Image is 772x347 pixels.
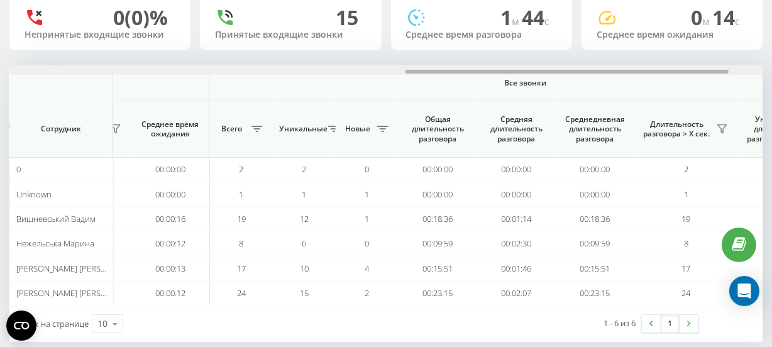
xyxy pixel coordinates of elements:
span: 0 [16,163,21,175]
span: 12 [300,213,309,224]
span: Уникальные [279,124,324,134]
td: 00:02:30 [477,231,556,256]
div: 10 [97,317,108,330]
span: 1 [240,189,244,200]
span: Среднее время ожидания [141,119,200,139]
div: Open Intercom Messenger [729,276,759,306]
span: м [702,14,712,28]
span: c [735,14,740,28]
span: Общая длительность разговора [408,114,468,144]
span: 10 [300,263,309,274]
td: 00:00:12 [131,231,210,256]
span: м [512,14,522,28]
span: Всего [216,124,248,134]
span: 1 [365,189,370,200]
td: 00:00:00 [556,182,634,206]
span: Нежельська Марина [16,238,94,249]
span: 2 [684,163,688,175]
span: Среднедневная длительность разговора [565,114,625,144]
div: Среднее время разговора [406,30,557,40]
td: 00:00:13 [131,256,210,280]
td: 00:00:00 [556,157,634,182]
span: 14 [712,4,740,31]
span: 0 [691,4,712,31]
td: 00:23:15 [556,281,634,306]
div: 1 - 6 из 6 [604,317,636,329]
div: 0 (0)% [113,6,168,30]
span: Новые [342,124,373,134]
a: 1 [661,315,680,333]
span: 24 [237,287,246,299]
td: 00:00:00 [399,182,477,206]
span: Строк на странице [16,318,89,329]
td: 00:09:59 [399,231,477,256]
span: 1 [500,4,522,31]
span: Unknown [16,189,52,200]
span: Длительность разговора > Х сек. [641,119,713,139]
span: 2 [365,287,370,299]
td: 00:23:15 [399,281,477,306]
span: 1 [302,189,307,200]
span: 2 [302,163,307,175]
td: 00:00:00 [477,182,556,206]
td: 00:00:00 [399,157,477,182]
td: 00:18:36 [399,207,477,231]
span: c [544,14,549,28]
span: 19 [237,213,246,224]
td: 00:00:16 [131,207,210,231]
td: 00:01:46 [477,256,556,280]
span: 17 [682,263,691,274]
span: [PERSON_NAME] [PERSON_NAME] [16,263,140,274]
td: 00:00:00 [131,182,210,206]
span: Вишневський Вадим [16,213,96,224]
span: 44 [522,4,549,31]
td: 00:15:51 [556,256,634,280]
span: [PERSON_NAME] [PERSON_NAME] [16,287,140,299]
span: Средняя длительность разговора [487,114,546,144]
td: 00:00:00 [131,157,210,182]
td: 00:01:14 [477,207,556,231]
div: Непринятые входящие звонки [25,30,175,40]
span: 1 [365,213,370,224]
span: 24 [682,287,691,299]
span: 4 [365,263,370,274]
td: 00:15:51 [399,256,477,280]
span: 1 [684,189,688,200]
td: 00:18:36 [556,207,634,231]
span: 8 [240,238,244,249]
span: 6 [302,238,307,249]
span: 0 [365,238,370,249]
div: Принятые входящие звонки [215,30,366,40]
span: 0 [365,163,370,175]
td: 00:09:59 [556,231,634,256]
span: 8 [684,238,688,249]
td: 00:02:07 [477,281,556,306]
span: 15 [300,287,309,299]
div: 15 [336,6,359,30]
td: 00:00:12 [131,281,210,306]
td: 00:00:00 [477,157,556,182]
span: Сотрудник [20,124,102,134]
span: 2 [240,163,244,175]
span: 17 [237,263,246,274]
div: Среднее время ожидания [597,30,747,40]
button: Open CMP widget [6,311,36,341]
span: 19 [682,213,691,224]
